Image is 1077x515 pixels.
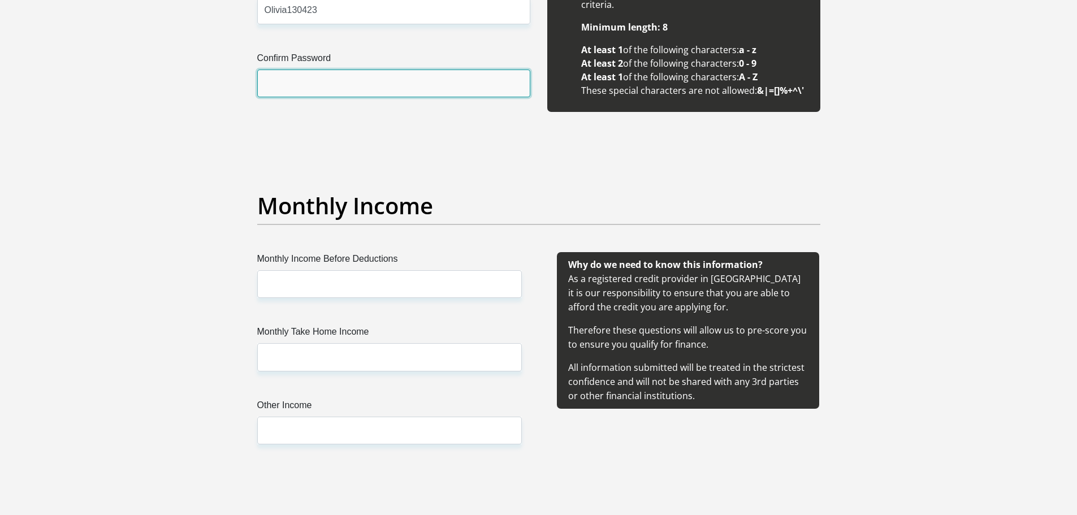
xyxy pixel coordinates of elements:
[257,70,530,97] input: Confirm Password
[568,258,763,271] b: Why do we need to know this information?
[257,399,522,417] label: Other Income
[739,71,758,83] b: A - Z
[581,43,809,57] li: of the following characters:
[257,325,522,343] label: Monthly Take Home Income
[257,51,530,70] label: Confirm Password
[739,44,756,56] b: a - z
[568,258,807,402] span: As a registered credit provider in [GEOGRAPHIC_DATA] it is our responsibility to ensure that you ...
[581,70,809,84] li: of the following characters:
[581,84,809,97] li: These special characters are not allowed:
[581,57,809,70] li: of the following characters:
[581,71,623,83] b: At least 1
[257,270,522,298] input: Monthly Income Before Deductions
[581,21,668,33] b: Minimum length: 8
[257,343,522,371] input: Monthly Take Home Income
[739,57,756,70] b: 0 - 9
[257,417,522,444] input: Other Income
[581,57,623,70] b: At least 2
[257,192,820,219] h2: Monthly Income
[581,44,623,56] b: At least 1
[257,252,522,270] label: Monthly Income Before Deductions
[757,84,804,97] b: &|=[]%+^\'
